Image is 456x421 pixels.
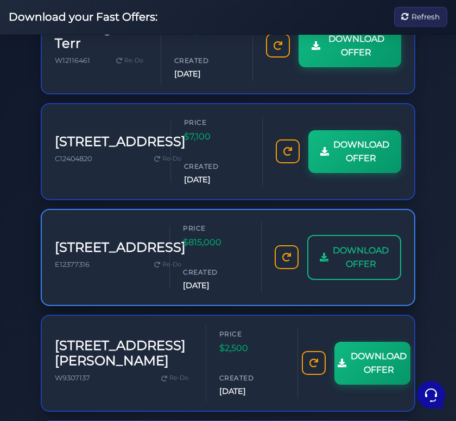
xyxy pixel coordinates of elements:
[175,43,200,52] a: See all
[124,56,143,66] span: Re-Do
[13,98,204,131] a: Fast Offers SupportHi sorry theres been a breach in the server, trying to get it up and running b...
[93,336,124,346] p: Messages
[184,161,249,171] span: Created
[17,43,88,52] span: Your Conversations
[299,24,401,67] a: DOWNLOAD OFFER
[9,9,182,26] h2: Hello Allie 👋
[46,61,167,72] span: Fast Offers
[55,240,186,256] h3: [STREET_ADDRESS]
[174,55,239,66] span: Created
[112,54,148,68] a: Re-Do
[17,135,200,157] button: Start a Conversation
[183,223,248,233] span: Price
[174,68,239,80] span: [DATE]
[26,66,39,79] img: dark
[75,321,142,346] button: Messages
[415,379,447,411] iframe: Customerly Messenger Launcher
[17,104,39,125] img: dark
[219,329,284,339] span: Price
[55,56,90,65] span: W12116461
[219,385,284,398] span: [DATE]
[9,321,75,346] button: Home
[219,341,284,355] span: $2,500
[183,267,248,277] span: Created
[46,74,167,85] p: You: Is the system downè
[135,178,200,187] a: Open Help Center
[162,260,181,270] span: Re-Do
[55,338,193,369] h3: [STREET_ADDRESS][PERSON_NAME]
[46,116,167,126] p: Hi sorry theres been a breach in the server, trying to get it up and running back asap!
[183,235,248,250] span: $815,000
[184,174,249,186] span: [DATE]
[219,373,284,383] span: Created
[150,258,186,272] a: Re-Do
[9,11,157,24] h2: Download your Fast Offers:
[411,11,440,23] span: Refresh
[17,178,74,187] span: Find an Answer
[55,134,186,150] h3: [STREET_ADDRESS]
[169,373,188,383] span: Re-Do
[334,342,410,385] a: DOWNLOAD OFFER
[168,336,182,346] p: Help
[55,260,90,269] span: E12377316
[184,117,249,127] span: Price
[173,61,200,71] p: 5mo ago
[162,154,181,164] span: Re-Do
[173,103,200,112] p: 8mo ago
[24,202,178,213] input: Search for an Article...
[333,138,389,165] span: DOWNLOAD OFFER
[184,130,249,144] span: $7,100
[33,336,51,346] p: Home
[13,56,204,89] a: Fast OffersYou:Is the system downè5mo ago
[394,7,447,27] button: Refresh
[157,371,193,385] a: Re-Do
[55,155,92,163] span: C12404820
[46,103,167,113] span: Fast Offers Support
[78,142,152,150] span: Start a Conversation
[183,279,248,292] span: [DATE]
[150,152,186,166] a: Re-Do
[308,130,401,173] a: DOWNLOAD OFFER
[55,374,90,382] span: W9307137
[351,349,407,377] span: DOWNLOAD OFFER
[325,32,388,60] span: DOWNLOAD OFFER
[333,244,389,271] span: DOWNLOAD OFFER
[307,235,401,280] a: DOWNLOAD OFFER
[18,66,31,79] img: dark
[142,321,208,346] button: Help
[55,21,148,52] h3: 830 Megson Terr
